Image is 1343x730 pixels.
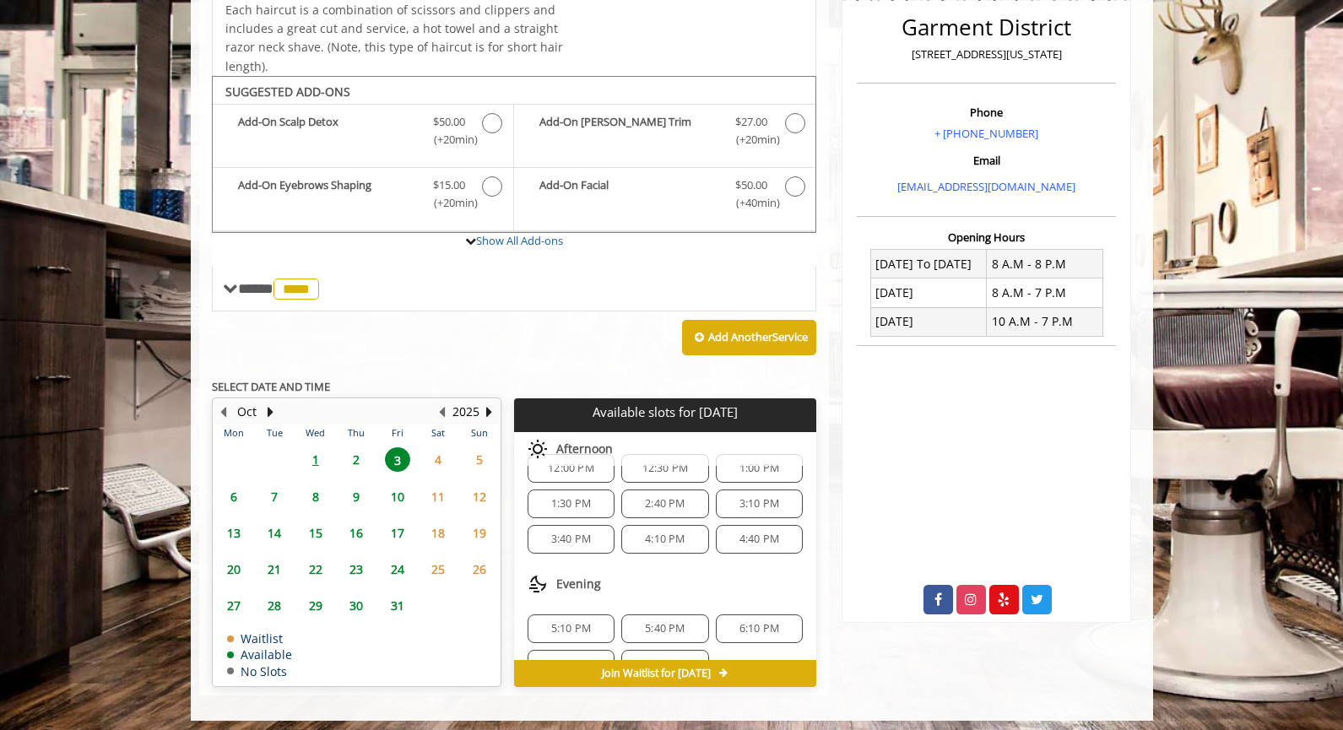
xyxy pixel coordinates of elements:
span: 7:10 PM [645,657,685,671]
a: [EMAIL_ADDRESS][DOMAIN_NAME] [897,179,1075,194]
span: 15 [303,521,328,545]
button: Oct [237,403,257,421]
td: 10 A.M - 7 P.M [987,307,1103,336]
span: 1:30 PM [551,497,591,511]
td: Select day24 [376,551,417,587]
td: Select day26 [458,551,500,587]
div: 3:40 PM [528,525,615,554]
label: Add-On Eyebrows Shaping [221,176,505,216]
button: Previous Month [217,403,230,421]
td: Select day13 [214,515,254,551]
td: Available [227,648,292,661]
td: Select day23 [336,551,376,587]
span: 30 [344,593,369,618]
span: 7 [262,484,287,509]
span: 6 [221,484,246,509]
h3: Phone [861,106,1112,118]
span: 20 [221,557,246,581]
h2: Garment District [861,15,1112,40]
span: (+40min ) [726,194,776,212]
label: Add-On Scalp Detox [221,113,505,153]
td: Select day20 [214,551,254,587]
span: $50.00 [433,113,465,131]
span: 29 [303,593,328,618]
div: 3:10 PM [716,489,803,518]
button: Previous Year [436,403,449,421]
td: Select day7 [254,479,295,515]
a: Show All Add-ons [476,233,563,248]
th: Sun [458,424,500,441]
div: 4:40 PM [716,525,803,554]
div: 6:10 PM [716,614,803,643]
span: 17 [385,521,410,545]
td: Select day30 [336,587,376,624]
td: No Slots [227,665,292,678]
button: 2025 [452,403,479,421]
span: 9 [344,484,369,509]
span: $50.00 [735,176,767,194]
div: 12:00 PM [528,454,615,483]
td: Select day9 [336,479,376,515]
span: $27.00 [735,113,767,131]
td: Select day31 [376,587,417,624]
td: Select day12 [458,479,500,515]
b: Add-On Scalp Detox [238,113,416,149]
td: Waitlist [227,632,292,645]
button: Next Year [483,403,496,421]
button: Next Month [264,403,278,421]
td: Select day1 [295,441,335,478]
th: Tue [254,424,295,441]
td: Select day29 [295,587,335,624]
td: 8 A.M - 8 P.M [987,250,1103,278]
b: Add-On Facial [539,176,718,212]
span: 3:10 PM [739,497,779,511]
b: SELECT DATE AND TIME [212,379,330,394]
span: 25 [425,557,451,581]
div: The Made Man Haircut Add-onS [212,76,817,233]
span: 5:10 PM [551,622,591,635]
td: Select day6 [214,479,254,515]
span: 3 [385,447,410,472]
td: Select day8 [295,479,335,515]
th: Fri [376,424,417,441]
td: Select day28 [254,587,295,624]
td: Select day27 [214,587,254,624]
span: 23 [344,557,369,581]
button: Add AnotherService [682,320,816,355]
div: 5:10 PM [528,614,615,643]
span: (+20min ) [424,131,474,149]
div: 12:30 PM [621,454,708,483]
span: 1:00 PM [739,462,779,475]
td: Select day11 [418,479,458,515]
td: Select day15 [295,515,335,551]
span: 27 [221,593,246,618]
td: Select day14 [254,515,295,551]
span: 4:10 PM [645,533,685,546]
th: Mon [214,424,254,441]
span: 3:40 PM [551,533,591,546]
span: 6:40 PM [551,657,591,671]
span: 22 [303,557,328,581]
th: Sat [418,424,458,441]
td: [DATE] [870,278,987,307]
td: Select day16 [336,515,376,551]
span: 12 [467,484,492,509]
span: 19 [467,521,492,545]
td: Select day22 [295,551,335,587]
span: 10 [385,484,410,509]
span: 4:40 PM [739,533,779,546]
div: 6:40 PM [528,650,615,679]
span: 8 [303,484,328,509]
img: afternoon slots [528,439,548,459]
div: 1:00 PM [716,454,803,483]
span: 24 [385,557,410,581]
span: Afternoon [556,442,613,456]
span: (+20min ) [424,194,474,212]
span: 26 [467,557,492,581]
div: 7:10 PM [621,650,708,679]
label: Add-On Beard Trim [523,113,807,153]
span: 13 [221,521,246,545]
span: 12:30 PM [642,462,689,475]
div: 2:40 PM [621,489,708,518]
td: Select day4 [418,441,458,478]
